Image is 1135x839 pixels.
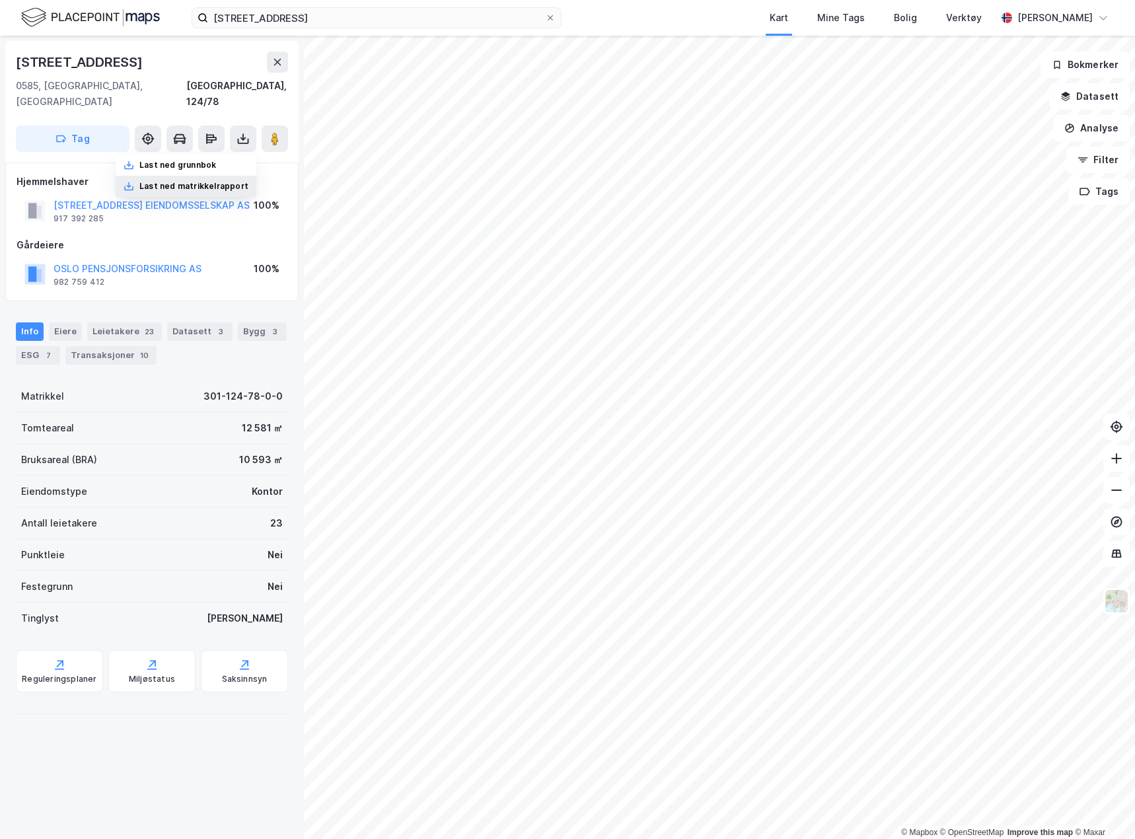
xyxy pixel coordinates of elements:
div: Kontor [252,484,283,499]
button: Datasett [1049,83,1130,110]
div: Matrikkel [21,388,64,404]
div: Verktøy [946,10,982,26]
div: 3 [214,325,227,338]
div: Punktleie [21,547,65,563]
div: Kart [770,10,788,26]
img: logo.f888ab2527a4732fd821a326f86c7f29.svg [21,6,160,29]
div: Kontrollprogram for chat [1069,776,1135,839]
div: Transaksjoner [65,346,157,365]
div: 10 [137,349,151,362]
div: 982 759 412 [54,277,104,287]
div: 100% [254,261,279,277]
div: Tomteareal [21,420,74,436]
input: Søk på adresse, matrikkel, gårdeiere, leietakere eller personer [208,8,545,28]
div: 100% [254,198,279,213]
div: Eiendomstype [21,484,87,499]
iframe: Chat Widget [1069,776,1135,839]
div: 0585, [GEOGRAPHIC_DATA], [GEOGRAPHIC_DATA] [16,78,186,110]
div: 7 [42,349,55,362]
div: Hjemmelshaver [17,174,287,190]
div: Leietakere [87,322,162,341]
a: Improve this map [1007,828,1073,837]
div: Saksinnsyn [222,674,268,684]
div: 12 581 ㎡ [242,420,283,436]
div: Datasett [167,322,233,341]
div: [STREET_ADDRESS] [16,52,145,73]
div: 3 [268,325,281,338]
button: Analyse [1053,115,1130,141]
div: 10 593 ㎡ [239,452,283,468]
div: Reguleringsplaner [22,674,96,684]
div: Bygg [238,322,287,341]
div: 23 [142,325,157,338]
div: Festegrunn [21,579,73,595]
div: Bolig [894,10,917,26]
div: [PERSON_NAME] [1017,10,1093,26]
div: Miljøstatus [129,674,175,684]
a: Mapbox [901,828,937,837]
div: Eiere [49,322,82,341]
div: Tinglyst [21,610,59,626]
div: 23 [270,515,283,531]
div: Antall leietakere [21,515,97,531]
button: Filter [1066,147,1130,173]
div: 917 392 285 [54,213,104,224]
div: 301-124-78-0-0 [203,388,283,404]
div: Mine Tags [817,10,865,26]
a: OpenStreetMap [940,828,1004,837]
div: Last ned matrikkelrapport [139,181,248,192]
div: Gårdeiere [17,237,287,253]
button: Bokmerker [1041,52,1130,78]
button: Tags [1068,178,1130,205]
div: [GEOGRAPHIC_DATA], 124/78 [186,78,288,110]
div: Bruksareal (BRA) [21,452,97,468]
div: Nei [268,547,283,563]
div: Last ned grunnbok [139,160,216,170]
div: Info [16,322,44,341]
div: Nei [268,579,283,595]
div: ESG [16,346,60,365]
button: Tag [16,126,129,152]
img: Z [1104,589,1129,614]
div: [PERSON_NAME] [207,610,283,626]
